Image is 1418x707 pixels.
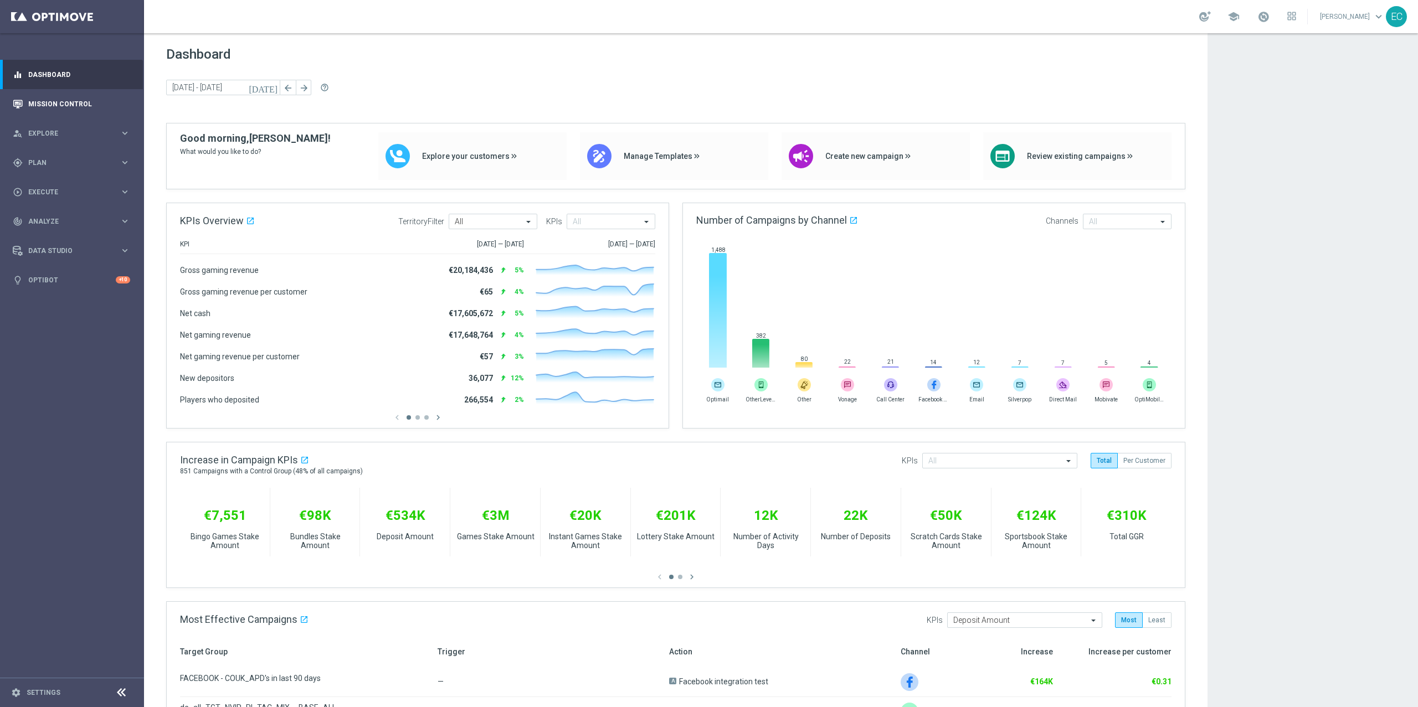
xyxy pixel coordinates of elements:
[120,187,130,197] i: keyboard_arrow_right
[13,128,23,138] i: person_search
[12,246,131,255] button: Data Studio keyboard_arrow_right
[28,89,130,118] a: Mission Control
[13,158,120,168] div: Plan
[120,128,130,138] i: keyboard_arrow_right
[13,246,120,256] div: Data Studio
[13,158,23,168] i: gps_fixed
[116,276,130,283] div: +10
[13,60,130,89] div: Dashboard
[28,130,120,137] span: Explore
[13,187,23,197] i: play_circle_outline
[28,218,120,225] span: Analyze
[13,265,130,295] div: Optibot
[27,689,60,696] a: Settings
[12,217,131,226] button: track_changes Analyze keyboard_arrow_right
[13,128,120,138] div: Explore
[1319,8,1386,25] a: [PERSON_NAME]keyboard_arrow_down
[1386,6,1407,27] div: EC
[28,265,116,295] a: Optibot
[12,158,131,167] button: gps_fixed Plan keyboard_arrow_right
[28,159,120,166] span: Plan
[12,188,131,197] button: play_circle_outline Execute keyboard_arrow_right
[13,187,120,197] div: Execute
[1373,11,1385,23] span: keyboard_arrow_down
[1227,11,1240,23] span: school
[12,129,131,138] button: person_search Explore keyboard_arrow_right
[12,70,131,79] button: equalizer Dashboard
[12,276,131,285] button: lightbulb Optibot +10
[120,157,130,168] i: keyboard_arrow_right
[120,245,130,256] i: keyboard_arrow_right
[28,189,120,195] span: Execute
[13,216,120,226] div: Analyze
[28,60,130,89] a: Dashboard
[28,247,120,254] span: Data Studio
[11,688,21,698] i: settings
[13,70,23,80] i: equalizer
[13,89,130,118] div: Mission Control
[13,275,23,285] i: lightbulb
[120,216,130,226] i: keyboard_arrow_right
[12,100,131,109] button: Mission Control
[13,216,23,226] i: track_changes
